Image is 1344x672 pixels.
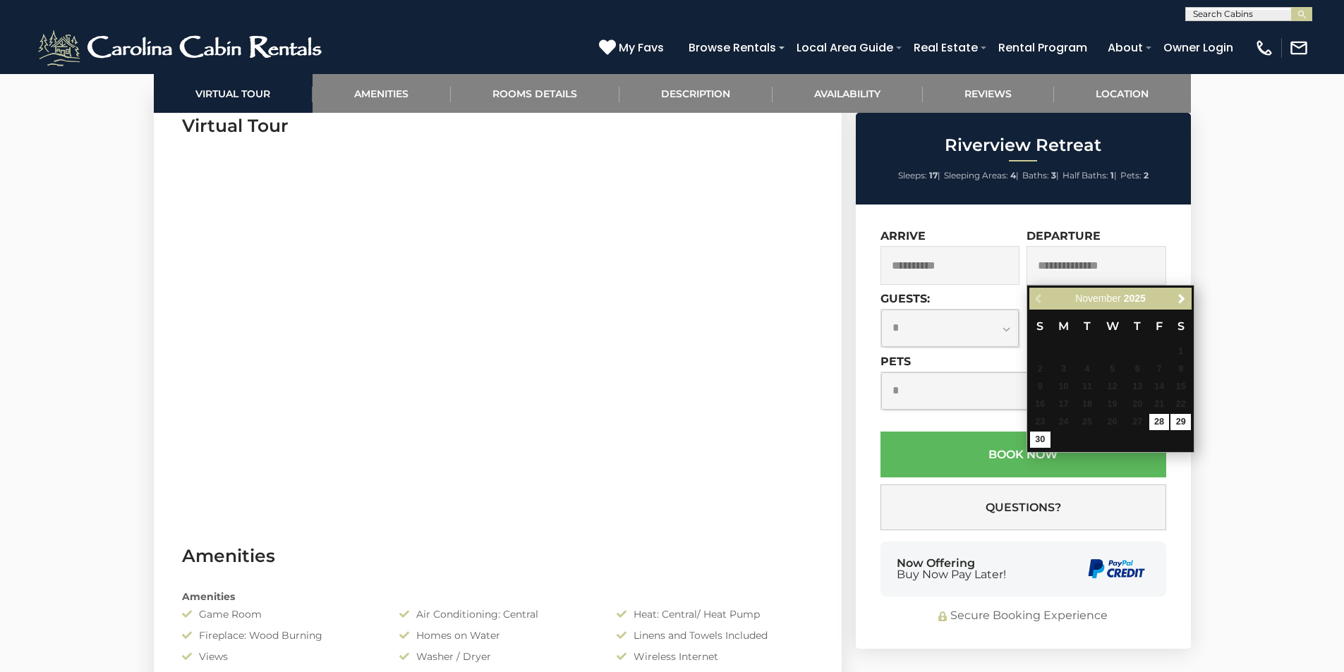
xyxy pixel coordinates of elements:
span: 13 [1127,379,1148,395]
span: 7 [1149,361,1170,377]
span: 8 [1170,361,1191,377]
li: | [944,166,1019,185]
span: Sunday [1036,319,1043,333]
span: 19 [1098,396,1125,413]
li: | [898,166,940,185]
img: mail-regular-white.png [1289,38,1309,58]
a: Real Estate [907,35,985,60]
span: 4 [1077,361,1098,377]
strong: 4 [1010,170,1016,181]
a: 29 [1170,414,1191,430]
span: Pets: [1120,170,1142,181]
a: 28 [1149,414,1170,430]
img: phone-regular-white.png [1254,38,1274,58]
a: Description [619,74,773,113]
a: Availability [773,74,923,113]
span: Monday [1058,319,1069,333]
div: Secure Booking Experience [880,608,1166,624]
span: 2025 [1124,293,1146,304]
div: Now Offering [897,558,1006,580]
a: Next [1173,290,1190,307]
span: 16 [1030,396,1051,413]
span: Sleeping Areas: [944,170,1008,181]
span: 15 [1170,379,1191,395]
div: Homes on Water [389,628,606,642]
h3: Virtual Tour [182,114,813,138]
span: Next [1176,293,1187,305]
li: | [1022,166,1059,185]
a: Location [1054,74,1191,113]
span: 22 [1170,396,1191,413]
span: 5 [1098,361,1125,377]
span: 20 [1127,396,1148,413]
span: 25 [1077,414,1098,430]
strong: 17 [929,170,938,181]
a: Local Area Guide [789,35,900,60]
span: 12 [1098,379,1125,395]
button: Book Now [880,432,1166,477]
a: My Favs [599,39,667,57]
span: 17 [1052,396,1076,413]
strong: 2 [1144,170,1149,181]
span: Buy Now Pay Later! [897,569,1006,580]
div: Views [171,649,389,664]
span: Baths: [1022,170,1049,181]
span: 9 [1030,379,1051,395]
span: Thursday [1134,319,1141,333]
strong: 1 [1110,170,1114,181]
a: About [1101,35,1150,60]
span: Sleeps: [898,170,927,181]
a: Rental Program [991,35,1094,60]
span: 6 [1127,361,1148,377]
span: 3 [1052,361,1076,377]
a: Amenities [313,74,451,113]
span: November [1075,293,1121,304]
div: Linens and Towels Included [606,628,823,642]
span: 21 [1149,396,1170,413]
div: Heat: Central/ Heat Pump [606,607,823,621]
span: 18 [1077,396,1098,413]
a: Reviews [923,74,1054,113]
span: Half Baths: [1063,170,1108,181]
div: Game Room [171,607,389,621]
button: Questions? [880,484,1166,530]
a: Rooms Details [451,74,619,113]
a: 30 [1030,432,1051,448]
a: Owner Login [1156,35,1240,60]
div: Fireplace: Wood Burning [171,628,389,642]
span: 24 [1052,414,1076,430]
span: My Favs [619,39,664,56]
span: 2 [1030,361,1051,377]
span: 11 [1077,379,1098,395]
a: Virtual Tour [154,74,313,113]
div: Air Conditioning: Central [389,607,606,621]
span: Tuesday [1084,319,1091,333]
label: Pets [880,355,911,368]
strong: 3 [1051,170,1056,181]
img: White-1-2.png [35,27,328,69]
span: 10 [1052,379,1076,395]
h3: Amenities [182,544,813,568]
a: Browse Rentals [682,35,783,60]
div: Wireless Internet [606,649,823,664]
span: Friday [1156,319,1163,333]
label: Arrive [880,229,926,243]
span: 1 [1170,343,1191,360]
span: 23 [1030,414,1051,430]
h2: Riverview Retreat [859,136,1187,154]
div: Washer / Dryer [389,649,606,664]
div: Amenities [171,589,824,604]
label: Departure [1027,229,1101,243]
li: | [1063,166,1117,185]
span: Saturday [1177,319,1185,333]
span: Wednesday [1106,319,1119,333]
label: Guests: [880,292,930,305]
span: 14 [1149,379,1170,395]
span: 26 [1098,414,1125,430]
